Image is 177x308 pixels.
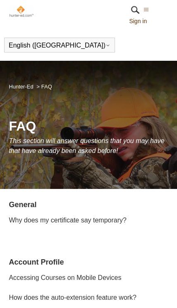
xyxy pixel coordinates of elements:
[9,294,136,301] a: How does the auto-extension feature work?
[9,84,35,90] li: Hunter-Ed
[9,84,33,90] a: Hunter-Ed
[9,136,168,156] p: This section will answer questions that you may have that have already been asked before!
[9,116,168,136] h1: FAQ
[129,17,155,26] a: Sign in
[9,201,36,209] a: General
[35,84,52,90] li: FAQ
[129,4,141,16] img: 01HZPCYR30PPJAEEB9XZ5RGHQY
[9,274,121,281] a: Accessing Courses on Mobile Devices
[9,5,34,17] img: Hunter-Ed Help Center home page
[9,217,127,224] a: Why does my certificate say temporary?
[9,42,110,49] button: English ([GEOGRAPHIC_DATA])
[9,258,64,266] a: Account Profile
[144,6,149,13] button: Toggle navigation menu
